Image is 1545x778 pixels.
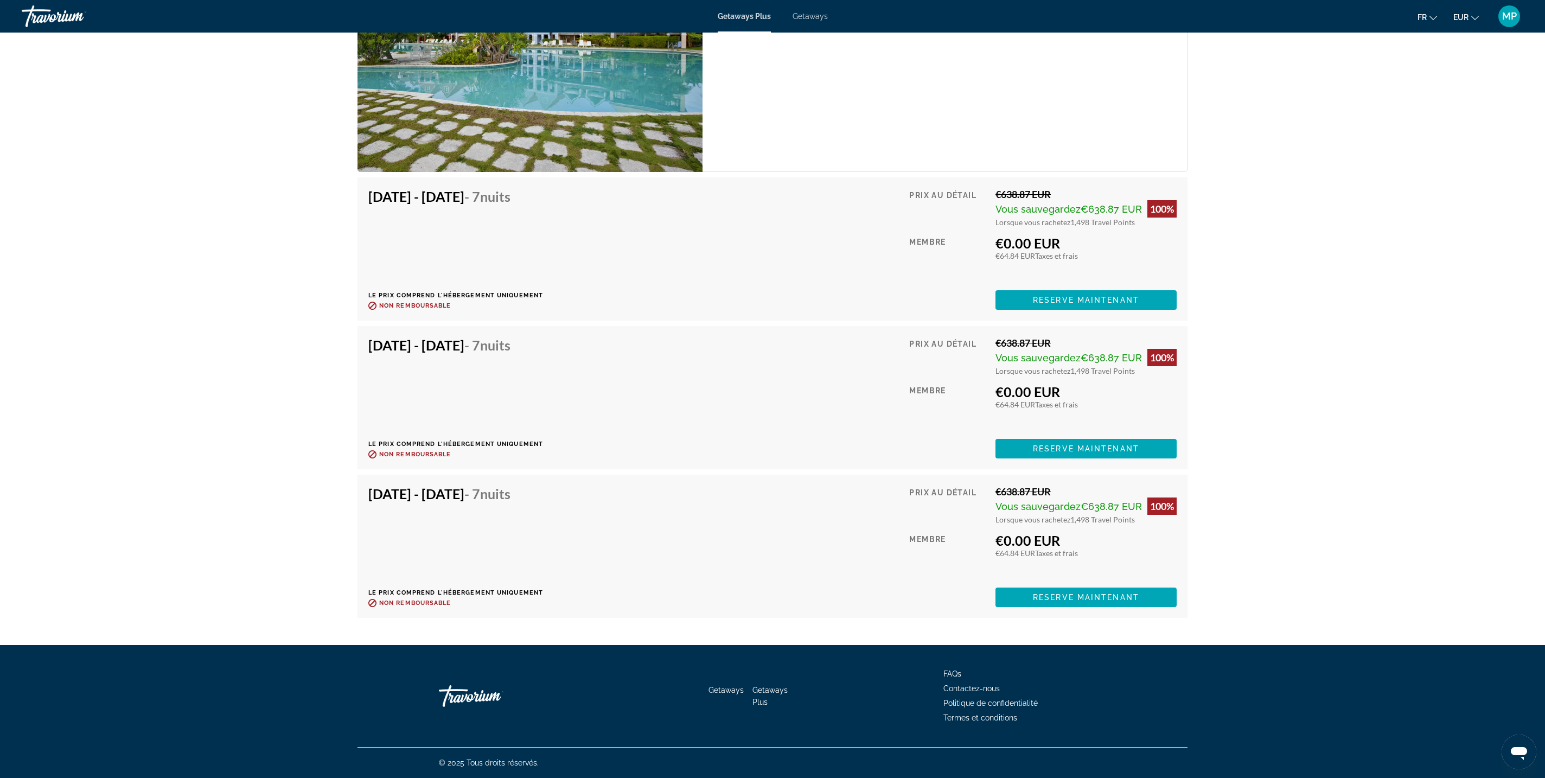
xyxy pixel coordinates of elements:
span: Non remboursable [379,600,451,607]
button: Change currency [1453,9,1479,25]
span: Vous sauvegardez [995,203,1081,215]
span: Reserve maintenant [1033,593,1139,602]
div: 100% [1147,349,1177,366]
a: Getaways [793,12,828,21]
div: 100% [1147,200,1177,218]
div: Prix au détail [909,188,987,227]
span: © 2025 Tous droits réservés. [439,758,539,767]
div: €0.00 EUR [995,235,1177,251]
h4: [DATE] - [DATE] [368,188,535,205]
a: Politique de confidentialité [943,699,1038,707]
a: Getaways Plus [718,12,771,21]
button: Reserve maintenant [995,290,1177,310]
span: Taxes et frais [1035,251,1078,260]
div: €0.00 EUR [995,384,1177,400]
div: Membre [909,384,987,431]
p: Le prix comprend l'hébergement uniquement [368,292,543,299]
span: Lorsque vous rachetez [995,366,1070,375]
span: nuits [480,188,510,205]
span: Non remboursable [379,302,451,309]
span: Non remboursable [379,451,451,458]
span: - 7 [464,188,510,205]
span: - 7 [464,337,510,353]
div: €64.84 EUR [995,549,1177,558]
button: Reserve maintenant [995,588,1177,607]
a: Go Home [439,680,547,712]
h4: [DATE] - [DATE] [368,486,535,502]
div: €638.87 EUR [995,337,1177,349]
div: 100% [1147,498,1177,515]
span: EUR [1453,13,1469,22]
span: Taxes et frais [1035,549,1078,558]
div: €64.84 EUR [995,251,1177,260]
span: Lorsque vous rachetez [995,515,1070,524]
div: Prix au détail [909,337,987,375]
span: 1,498 Travel Points [1070,366,1135,375]
iframe: Bouton de lancement de la fenêtre de messagerie [1502,735,1536,769]
span: - 7 [464,486,510,502]
span: Vous sauvegardez [995,352,1081,364]
a: Getaways Plus [752,686,788,706]
span: 1,498 Travel Points [1070,515,1135,524]
div: €0.00 EUR [995,532,1177,549]
span: MP [1502,11,1517,22]
div: Membre [909,235,987,282]
a: Contactez-nous [943,684,1000,693]
button: Reserve maintenant [995,439,1177,458]
span: nuits [480,486,510,502]
span: €638.87 EUR [1081,352,1142,364]
h4: [DATE] - [DATE] [368,337,535,353]
div: Prix au détail [909,486,987,524]
div: €638.87 EUR [995,486,1177,498]
div: Membre [909,532,987,579]
a: FAQs [943,669,961,678]
p: Le prix comprend l'hébergement uniquement [368,589,543,596]
span: Reserve maintenant [1033,296,1139,304]
button: User Menu [1495,5,1523,28]
span: 1,498 Travel Points [1070,218,1135,227]
span: fr [1418,13,1427,22]
p: Le prix comprend l'hébergement uniquement [368,441,543,448]
span: Taxes et frais [1035,400,1078,409]
a: Travorium [22,2,130,30]
span: €638.87 EUR [1081,501,1142,512]
span: Reserve maintenant [1033,444,1139,453]
div: €638.87 EUR [995,188,1177,200]
a: Termes et conditions [943,713,1017,722]
span: Vous sauvegardez [995,501,1081,512]
span: Lorsque vous rachetez [995,218,1070,227]
span: €638.87 EUR [1081,203,1142,215]
button: Change language [1418,9,1437,25]
div: €64.84 EUR [995,400,1177,409]
a: Getaways [708,686,744,694]
span: nuits [480,337,510,353]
